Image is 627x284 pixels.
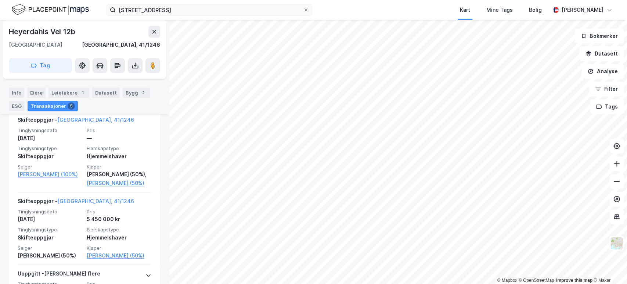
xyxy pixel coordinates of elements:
[87,209,151,215] span: Pris
[57,198,134,204] a: [GEOGRAPHIC_DATA], 41/1246
[18,164,82,170] span: Selger
[87,215,151,224] div: 5 450 000 kr
[519,278,554,283] a: OpenStreetMap
[18,227,82,233] span: Tinglysningstype
[87,251,151,260] a: [PERSON_NAME] (50%)
[87,134,151,143] div: —
[9,58,72,73] button: Tag
[48,88,89,98] div: Leietakere
[57,117,134,123] a: [GEOGRAPHIC_DATA], 41/1246
[590,249,627,284] div: Kontrollprogram for chat
[87,145,151,152] span: Eierskapstype
[574,29,624,43] button: Bokmerker
[27,88,46,98] div: Eiere
[18,269,100,281] div: Uoppgitt - [PERSON_NAME] flere
[123,88,150,98] div: Bygg
[18,127,82,134] span: Tinglysningsdato
[18,197,134,209] div: Skifteoppgjør -
[87,127,151,134] span: Pris
[590,249,627,284] iframe: Chat Widget
[87,233,151,242] div: Hjemmelshaver
[18,209,82,215] span: Tinglysningsdato
[18,233,82,242] div: Skifteoppgjør
[9,101,25,111] div: ESG
[562,6,603,14] div: [PERSON_NAME]
[9,40,62,49] div: [GEOGRAPHIC_DATA]
[87,227,151,233] span: Eierskapstype
[460,6,470,14] div: Kart
[87,152,151,161] div: Hjemmelshaver
[87,170,151,179] div: [PERSON_NAME] (50%),
[18,251,82,260] div: [PERSON_NAME] (50%)
[68,102,75,110] div: 5
[579,46,624,61] button: Datasett
[18,170,82,179] a: [PERSON_NAME] (100%)
[18,215,82,224] div: [DATE]
[92,88,120,98] div: Datasett
[18,152,82,161] div: Skifteoppgjør
[581,64,624,79] button: Analyse
[486,6,513,14] div: Mine Tags
[556,278,592,283] a: Improve this map
[18,145,82,152] span: Tinglysningstype
[116,4,303,15] input: Søk på adresse, matrikkel, gårdeiere, leietakere eller personer
[12,3,89,16] img: logo.f888ab2527a4732fd821a326f86c7f29.svg
[529,6,542,14] div: Bolig
[18,134,82,143] div: [DATE]
[9,88,24,98] div: Info
[79,89,86,96] div: 1
[18,245,82,251] span: Selger
[140,89,147,96] div: 2
[87,245,151,251] span: Kjøper
[87,164,151,170] span: Kjøper
[9,26,76,38] div: Heyerdahls Vei 12b
[589,82,624,96] button: Filter
[610,236,624,250] img: Z
[590,99,624,114] button: Tags
[18,116,134,127] div: Skifteoppgjør -
[82,40,160,49] div: [GEOGRAPHIC_DATA], 41/1246
[28,101,78,111] div: Transaksjoner
[497,278,517,283] a: Mapbox
[87,179,151,188] a: [PERSON_NAME] (50%)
